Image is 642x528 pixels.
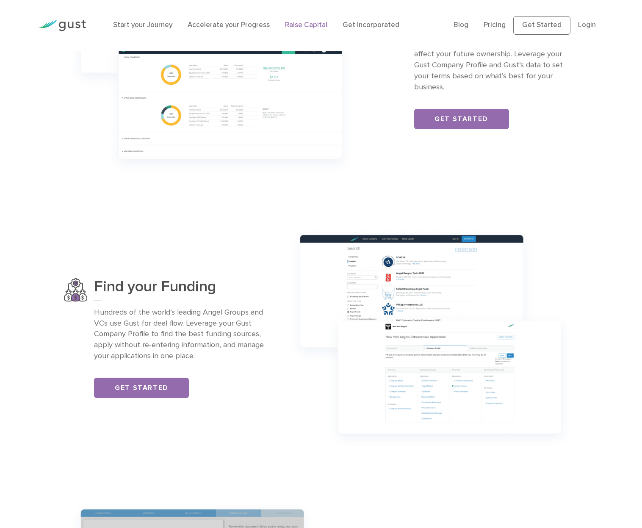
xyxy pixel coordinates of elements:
[94,378,189,398] a: Get Started
[285,21,327,29] a: Raise Capital
[513,16,570,35] a: Get Started
[484,21,506,29] a: Pricing
[578,21,596,29] a: Login
[94,307,271,362] p: Hundreds of the world’s leading Angel Groups and VCs use Gust for deal flow. Leverage your Gust C...
[94,278,271,301] h3: Find your Funding
[343,21,399,29] a: Get Incorporated
[64,278,87,301] img: Find Your Funding
[414,27,578,92] p: Keep a handle on your company control by exploring how different fundraising strategies affect yo...
[113,21,172,29] a: Start your Journey
[414,109,509,129] a: Get Started
[39,20,86,31] img: Gust Logo
[283,222,578,455] img: Group 1147
[454,21,468,29] a: Blog
[188,21,270,29] a: Accelerate your Progress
